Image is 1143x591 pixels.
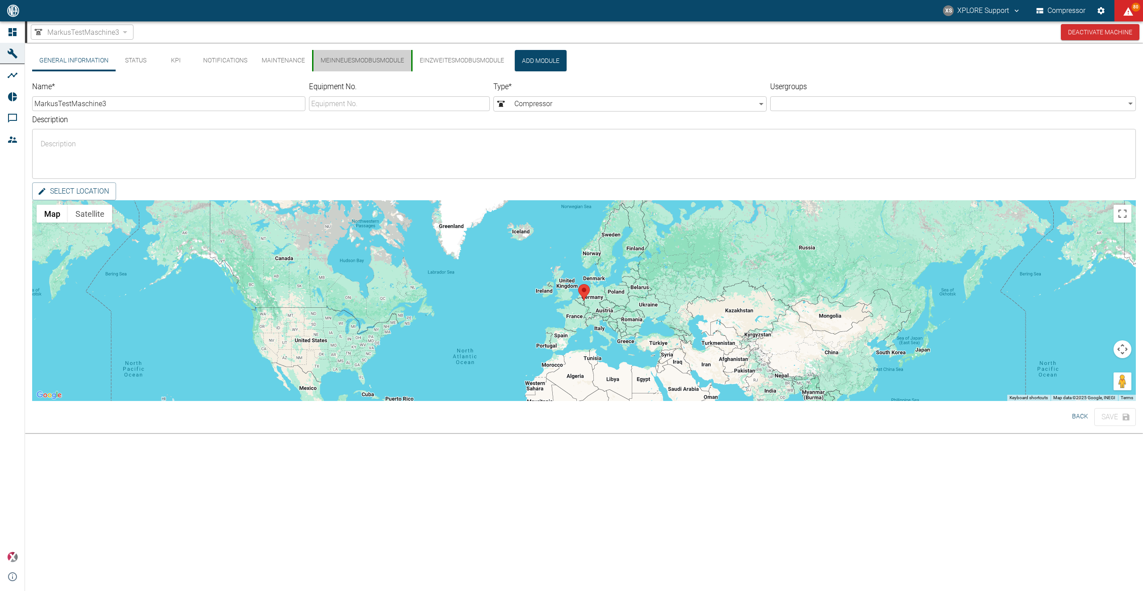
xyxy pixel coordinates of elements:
button: Back [1066,408,1094,425]
button: EinZweitesModbusModule [411,50,511,71]
input: Name [32,96,305,111]
div: XS [943,5,954,16]
input: Equipment No. [309,96,490,111]
label: Usergroups [770,82,1044,92]
span: Compressor [496,99,756,109]
label: Name * [32,82,237,92]
button: compressors@neaxplore.com [942,3,1022,19]
span: MarkusTestMaschine3 [47,27,119,37]
button: Status [116,50,156,71]
button: MeinNeuesModbusModule [312,50,411,71]
button: Compressor [1035,3,1088,19]
button: Add Module [515,50,567,71]
button: Select location [32,182,116,200]
button: Notifications [196,50,254,71]
button: Maintenance [254,50,312,71]
button: KPI [156,50,196,71]
button: Deactivate Machine [1061,24,1139,41]
label: Description [32,114,860,125]
button: Settings [1093,3,1109,19]
label: Equipment No. [309,82,445,92]
a: MarkusTestMaschine3 [33,27,119,37]
img: logo [6,4,20,17]
span: 80 [1131,3,1140,12]
button: General Information [32,50,116,71]
img: Xplore Logo [7,552,18,562]
label: Type * [493,82,698,92]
